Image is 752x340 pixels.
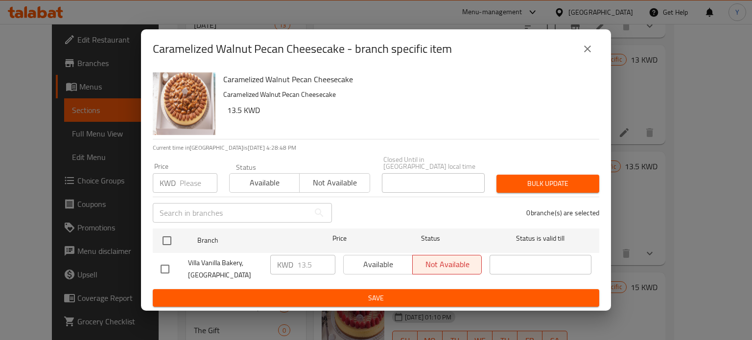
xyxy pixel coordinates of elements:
[197,234,299,247] span: Branch
[277,259,293,271] p: KWD
[490,232,591,245] span: Status is valid till
[153,143,599,152] p: Current time in [GEOGRAPHIC_DATA] is [DATE] 4:28:48 PM
[180,173,217,193] input: Please enter price
[229,173,300,193] button: Available
[299,173,370,193] button: Not available
[304,176,366,190] span: Not available
[526,208,599,218] p: 0 branche(s) are selected
[504,178,591,190] span: Bulk update
[153,41,452,57] h2: Caramelized Walnut Pecan Cheesecake - branch specific item
[160,177,176,189] p: KWD
[227,103,591,117] h6: 13.5 KWD
[234,176,296,190] span: Available
[576,37,599,61] button: close
[307,232,372,245] span: Price
[188,257,262,281] span: Villa Vanilla Bakery, [GEOGRAPHIC_DATA]
[223,72,591,86] h6: Caramelized Walnut Pecan Cheesecake
[153,203,309,223] input: Search in branches
[297,255,335,274] input: Please enter price
[223,89,591,101] p: Caramelized Walnut Pecan Cheesecake
[496,175,599,193] button: Bulk update
[153,289,599,307] button: Save
[153,72,215,135] img: Caramelized Walnut Pecan Cheesecake
[380,232,482,245] span: Status
[161,292,591,304] span: Save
